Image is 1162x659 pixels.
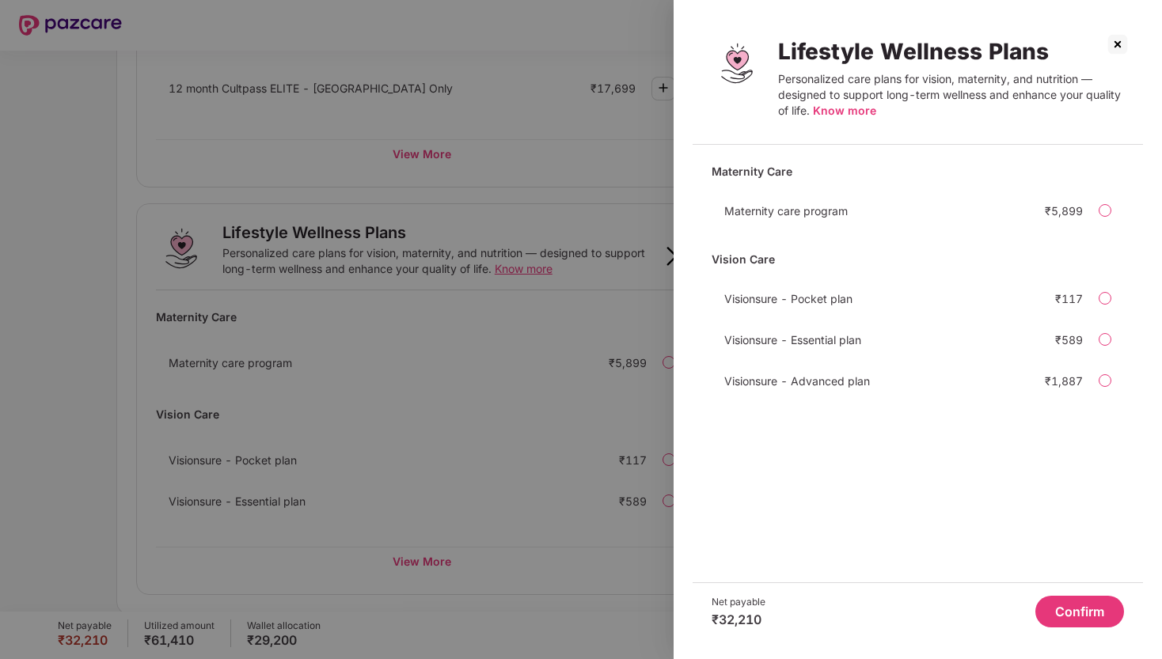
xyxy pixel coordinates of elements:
[712,157,1124,185] div: Maternity Care
[724,204,848,218] span: Maternity care program
[712,245,1124,273] div: Vision Care
[1045,374,1083,388] div: ₹1,887
[778,71,1124,119] div: Personalized care plans for vision, maternity, and nutrition — designed to support long-term well...
[712,38,762,89] img: Lifestyle Wellness Plans
[724,292,853,305] span: Visionsure - Pocket plan
[1035,596,1124,627] button: Confirm
[1105,32,1130,57] img: svg+xml;base64,PHN2ZyBpZD0iQ3Jvc3MtMzJ4MzIiIHhtbG5zPSJodHRwOi8vd3d3LnczLm9yZy8yMDAwL3N2ZyIgd2lkdG...
[712,612,765,627] div: ₹32,210
[724,374,870,388] span: Visionsure - Advanced plan
[1055,292,1083,305] div: ₹117
[813,104,876,117] span: Know more
[778,38,1124,65] div: Lifestyle Wellness Plans
[1055,333,1083,347] div: ₹589
[1045,204,1083,218] div: ₹5,899
[712,596,765,608] div: Net payable
[724,333,861,347] span: Visionsure - Essential plan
